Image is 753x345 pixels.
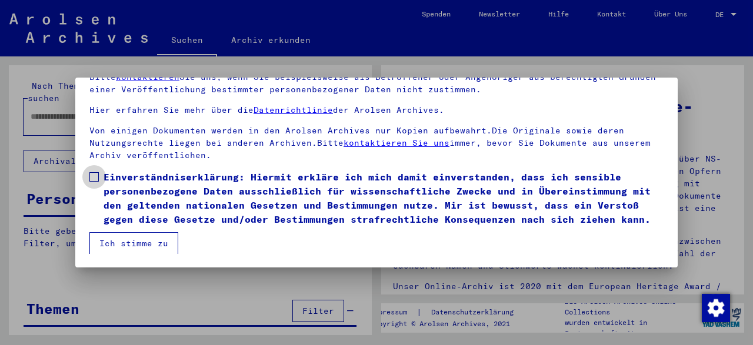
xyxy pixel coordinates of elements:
[344,138,449,148] a: kontaktieren Sie uns
[89,104,664,116] p: Hier erfahren Sie mehr über die der Arolsen Archives.
[104,170,664,226] span: Einverständniserklärung: Hiermit erkläre ich mich damit einverstanden, dass ich sensible personen...
[254,105,333,115] a: Datenrichtlinie
[89,232,178,254] button: Ich stimme zu
[89,125,664,162] p: Von einigen Dokumenten werden in den Arolsen Archives nur Kopien aufbewahrt.Die Originale sowie d...
[89,71,664,96] p: Bitte Sie uns, wenn Sie beispielsweise als Betroffener oder Angehöriger aus berechtigten Gründen ...
[702,294,730,322] img: Zustimmung ändern
[701,293,729,321] div: Zustimmung ändern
